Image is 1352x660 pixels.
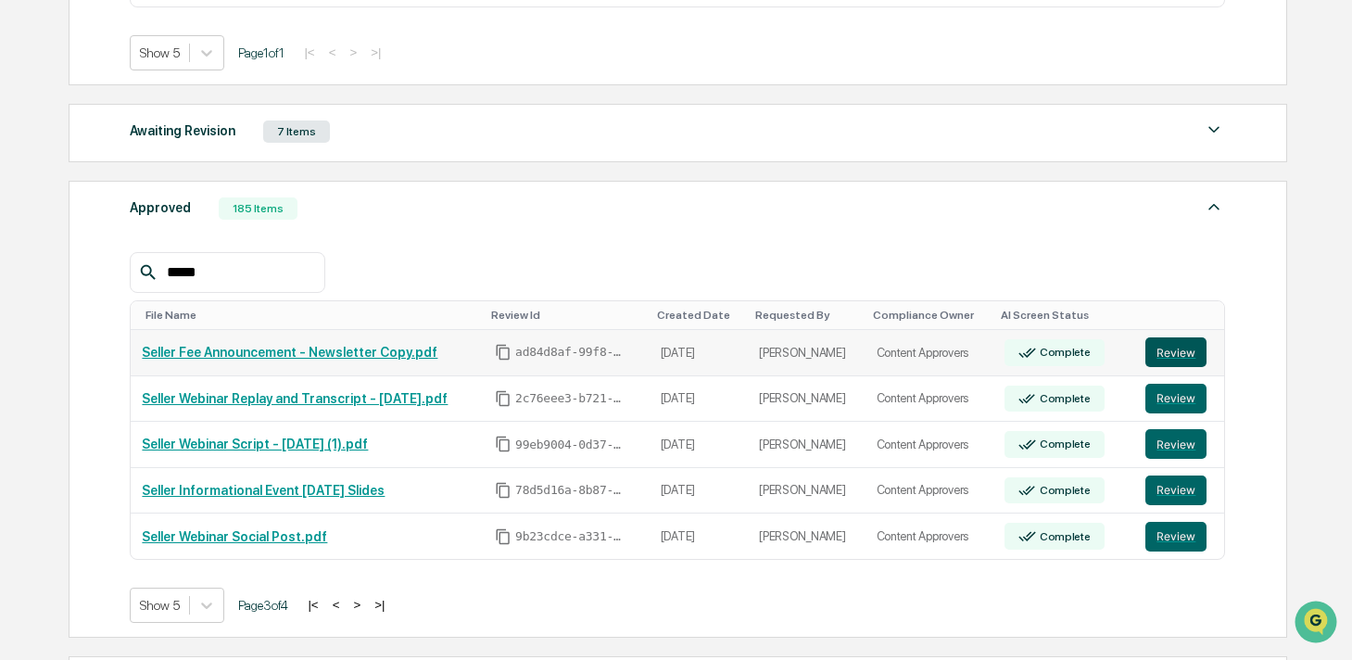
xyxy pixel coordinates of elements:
button: Review [1145,384,1207,413]
div: 🖐️ [19,235,33,250]
a: 🔎Data Lookup [11,261,124,295]
div: Complete [1036,438,1091,451]
span: 99eb9004-0d37-4c1d-9fc3-4a0b5e8b8ef7 [515,438,626,452]
div: Approved [130,196,191,220]
input: Clear [48,84,306,104]
a: Seller Webinar Social Post.pdf [142,529,327,544]
button: Review [1145,476,1207,505]
td: Content Approvers [866,468,994,514]
span: Copy Id [495,390,512,407]
button: |< [302,597,323,613]
button: Start new chat [315,147,337,170]
button: < [323,44,342,60]
span: 9b23cdce-a331-4cab-a86d-b2ca8e809c8c [515,529,626,544]
td: [DATE] [650,330,748,376]
span: 78d5d16a-8b87-42a0-9a34-6893825324df [515,483,626,498]
td: Content Approvers [866,330,994,376]
a: Seller Fee Announcement - Newsletter Copy.pdf [142,345,437,360]
span: Copy Id [495,528,512,545]
td: [DATE] [650,514,748,559]
div: Toggle SortBy [145,309,476,322]
td: Content Approvers [866,422,994,468]
span: Page 1 of 1 [238,45,284,60]
img: caret [1203,119,1225,141]
div: Complete [1036,484,1091,497]
img: caret [1203,196,1225,218]
a: Seller Informational Event [DATE] Slides [142,483,385,498]
img: 1746055101610-c473b297-6a78-478c-a979-82029cc54cd1 [19,142,52,175]
div: Toggle SortBy [873,309,987,322]
span: Preclearance [37,234,120,252]
span: Copy Id [495,482,512,499]
span: ad84d8af-99f8-4fac-9263-2366bab23b41 [515,345,626,360]
a: 🗄️Attestations [127,226,237,260]
td: [PERSON_NAME] [748,468,865,514]
td: Content Approvers [866,514,994,559]
button: > [347,597,366,613]
td: [DATE] [650,468,748,514]
p: How can we help? [19,39,337,69]
button: Review [1145,522,1207,552]
div: 185 Items [219,197,297,220]
button: < [327,597,346,613]
a: Review [1145,429,1213,459]
span: 2c76eee3-b721-494e-b5e8-e7e53965d8aa [515,391,626,406]
button: > [344,44,362,60]
td: Content Approvers [866,376,994,423]
a: 🖐️Preclearance [11,226,127,260]
span: Copy Id [495,344,512,361]
iframe: Open customer support [1293,599,1343,649]
a: Seller Webinar Replay and Transcript - [DATE].pdf [142,391,448,406]
button: Review [1145,429,1207,459]
span: Attestations [153,234,230,252]
a: Review [1145,476,1213,505]
span: Page 3 of 4 [238,598,288,613]
td: [DATE] [650,422,748,468]
span: Copy Id [495,436,512,452]
button: |< [298,44,320,60]
td: [PERSON_NAME] [748,422,865,468]
div: We're available if you need us! [63,160,234,175]
td: [DATE] [650,376,748,423]
div: Start new chat [63,142,304,160]
td: [PERSON_NAME] [748,514,865,559]
div: Toggle SortBy [755,309,857,322]
a: Review [1145,337,1213,367]
div: Toggle SortBy [1001,309,1127,322]
a: Powered byPylon [131,313,224,328]
div: Complete [1036,392,1091,405]
div: Awaiting Revision [130,119,235,143]
button: Review [1145,337,1207,367]
td: [PERSON_NAME] [748,376,865,423]
a: Review [1145,522,1213,552]
button: >| [369,597,390,613]
div: Toggle SortBy [491,309,642,322]
button: >| [365,44,386,60]
div: Complete [1036,346,1091,359]
div: Toggle SortBy [1149,309,1217,322]
span: Pylon [184,314,224,328]
td: [PERSON_NAME] [748,330,865,376]
div: Complete [1036,530,1091,543]
div: 🔎 [19,271,33,286]
div: Toggle SortBy [657,309,740,322]
span: Data Lookup [37,269,117,287]
a: Seller Webinar Script - [DATE] (1).pdf [142,437,368,451]
a: Review [1145,384,1213,413]
div: 🗄️ [134,235,149,250]
div: 7 Items [263,121,330,143]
